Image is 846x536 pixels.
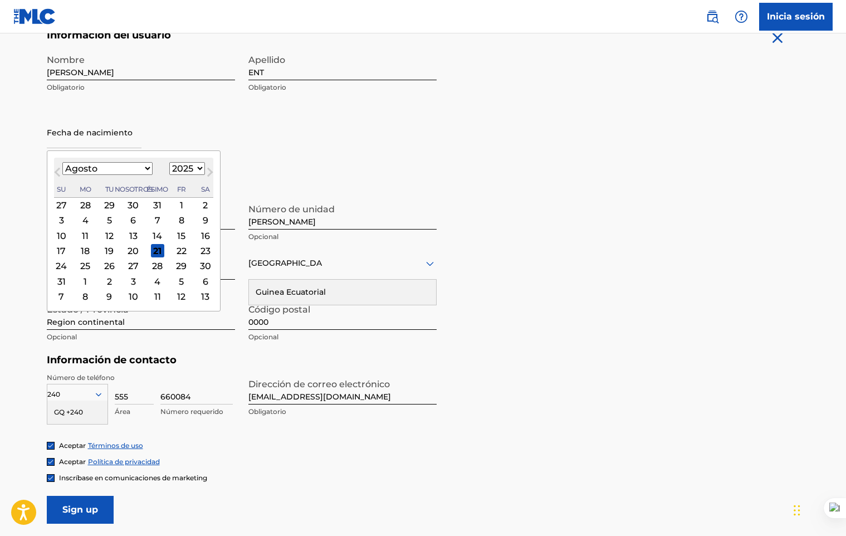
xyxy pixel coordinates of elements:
button: Mes Anterior [48,165,66,183]
div: Elige el viernes 1 de agosto de 2025 [175,198,188,212]
div: Elige el miércoles, 13 de agosto de 2025 [126,229,140,242]
div: Elige el miércoles, 30 de julio de 2025 [126,198,140,212]
span: Aceptar [59,441,86,450]
div: Elige el lunes, 25 de agosto de 2025 [79,260,92,273]
img: casilla de verificación [47,442,54,449]
div: Elige Sábado, 9 de agosto de 2025 [199,214,212,227]
a: Inicia sesión [759,3,833,31]
div: Elige el sábado 6 de septiembre de 2025 [199,275,212,288]
div: Elige el jueves, 14 de agosto de 2025 [151,229,164,242]
img: MLC Logo [13,8,56,25]
div: Elige Martes, 26 de agosto de 2025 [102,260,116,273]
div: Elija la fecha [47,150,221,312]
iframe: Chat Widget [790,483,846,536]
img: casilla de verificación [47,475,54,481]
img: cerrar [769,29,786,47]
div: Elige el sábado 13 de septiembre de 2025 [199,290,212,303]
a: Términos de uso [88,441,143,450]
a: Public Search [701,6,723,28]
div: Elige Lunes, 4 de agosto de 2025 [79,214,92,227]
div: Elige el domingo, 10 de agosto de 2025 [55,229,68,242]
p: Opcional [248,232,437,242]
h5: Información de contacto [47,354,437,367]
div: Elige el viernes, 29 de agosto de 2025 [175,260,188,273]
div: Lunes [79,183,92,196]
button: Mes próximo [201,165,219,183]
p: Obligatorio [248,82,437,92]
p: Número requerido [160,407,233,417]
div: Elige el miércoles, 3 de septiembre de 2025 [126,275,140,288]
div: Elige el sábado 30 de agosto de 2025 [199,260,212,273]
div: Elige el martes, 29 de julio de 2025 [102,198,116,212]
div: Martes [102,183,116,196]
div: Elige el viernes, 15 de agosto de 2025 [175,229,188,242]
div: Elige Lunes, 18 de agosto de 2025 [79,244,92,257]
div: Drag [794,494,800,527]
div: Miércoles [126,183,140,196]
img: help [735,10,748,23]
div: Elige el domingo, 27 de julio de 2025 [55,198,68,212]
div: Elige Martes, 2 de septiembre de 2025 [102,275,116,288]
div: Elige Lunes, 11 de agosto de 2025 [79,229,92,242]
div: Mes Agosto, 2025 [54,198,213,304]
div: Elige el jueves, 21 de agosto de 2025 [151,244,164,257]
div: Elige el sábado 2 de agosto de 2025 [199,198,212,212]
span: Aceptar [59,457,86,466]
div: Elige el viernes, 8 de agosto de 2025 [175,214,188,227]
span: Inscríbase en comunicaciones de marketing [59,474,207,482]
p: Área [115,407,154,417]
div: Domingo [55,183,68,196]
div: Elige el jueves, 4 de septiembre de 2025 [151,275,164,288]
div: Elige Miércoles, 6 de agosto de 2025 [126,214,140,227]
a: Política de privacidad [88,457,160,466]
div: Elige Martes, 9 de septiembre de 2025 [102,290,116,303]
div: Elige el jueves, 28 de agosto de 2025 [151,260,164,273]
div: Elige Domingo, 24 de agosto de 2025 [55,260,68,273]
div: Elige el martes, 5 de agosto de 2025 [102,214,116,227]
div: Elige Lunes, 1 de septiembre de 2025 [79,275,92,288]
img: casilla de verificación [47,459,54,465]
div: Elige el domingo, 7 de septiembre de 2025 [55,290,68,303]
div: Elige el viernes, 12 de septiembre de 2025 [175,290,188,303]
div: Elige el jueves, 31 de julio de 2025 [151,198,164,212]
div: Elige el miércoles, 10 de septiembre de 2025 [126,290,140,303]
div: Elige Martes, 12 de agosto de 2025 [102,229,116,242]
p: Opcional [248,332,437,342]
div: Elige el domingo, 31 de agosto de 2025 [55,275,68,288]
div: Elige el miércoles, 27 de agosto de 2025 [126,260,140,273]
div: Help [730,6,752,28]
div: Viernes [175,183,188,196]
div: Elige Martes, 19 de agosto de 2025 [102,244,116,257]
div: GQ +240 [47,401,107,424]
p: Obligatorio [248,407,437,417]
div: Elige Lunes, 8 de septiembre de 2025 [79,290,92,303]
h5: Información del usuario [47,29,437,42]
div: Elige Domingo, 3 de agosto de 2025 [55,214,68,227]
div: Jueves [151,183,164,196]
p: Obligatorio [47,82,235,92]
div: Elige Jueves, 11 de septiembre de 2025 [151,290,164,303]
div: Elige el viernes, 22 de agosto de 2025 [175,244,188,257]
div: Elige Sábado, 16 de agosto de 2025 [199,229,212,242]
div: Elige Lunes, 28 de julio de 2025 [79,198,92,212]
div: Elige el miércoles, 20 de agosto de 2025 [126,244,140,257]
img: search [706,10,719,23]
div: Sábado [199,183,212,196]
div: Guinea Ecuatorial [249,280,436,305]
div: Elige el domingo, 17 de agosto de 2025 [55,244,68,257]
div: Elige el viernes, 5 de septiembre de 2025 [175,275,188,288]
div: Elige Sábado, 23 de agosto de 2025 [199,244,212,257]
div: Elige el jueves, 7 de agosto de 2025 [151,214,164,227]
p: Opcional [47,332,235,342]
input: Sign up [47,496,114,524]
